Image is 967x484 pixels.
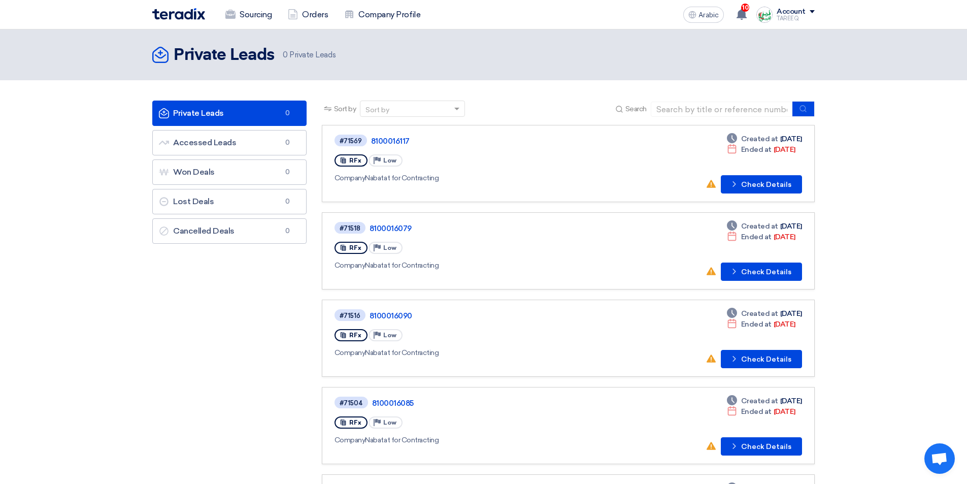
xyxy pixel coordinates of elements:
font: Nabatat for Contracting [365,348,439,357]
font: Low [383,157,396,164]
button: Arabic [683,7,724,23]
a: Won Deals0 [152,159,307,185]
font: #71516 [340,312,360,319]
font: Arabic [698,11,719,19]
font: Company [335,348,365,357]
font: #71518 [340,224,360,232]
font: Private Leads [174,47,275,63]
img: Screenshot___1727703618088.png [756,7,773,23]
a: 8100016079 [370,224,623,233]
font: Low [383,332,396,339]
font: 10 [742,4,749,11]
font: Created at [741,397,778,405]
font: Ended at [741,233,772,241]
font: [DATE] [780,135,802,143]
font: Private Leads [173,108,224,118]
a: Lost Deals0 [152,189,307,214]
button: Check Details [721,175,802,193]
font: 8100016117 [371,137,410,146]
font: RFx [349,244,361,251]
input: Search by title or reference number [651,102,793,117]
font: 8100016090 [370,311,412,320]
font: [DATE] [774,320,795,329]
button: Check Details [721,263,802,281]
font: [DATE] [780,309,802,318]
font: 0 [285,139,290,146]
font: Check Details [741,355,791,364]
a: Accessed Leads0 [152,130,307,155]
font: 0 [283,50,288,59]
font: Sourcing [240,10,272,19]
font: Ended at [741,145,772,154]
font: Check Details [741,180,791,189]
a: 8100016117 [371,137,625,146]
font: Created at [741,309,778,318]
font: Account [777,7,806,16]
font: RFx [349,419,361,426]
font: Company [335,436,365,444]
a: Private Leads0 [152,101,307,126]
font: Company Profile [358,10,420,19]
button: Check Details [721,437,802,456]
a: Sourcing [217,4,280,26]
font: RFx [349,157,361,164]
a: 8100016090 [370,311,623,320]
font: Low [383,244,396,251]
font: Lost Deals [173,197,214,206]
font: [DATE] [774,407,795,416]
font: Sort by [334,105,356,113]
a: 8100016085 [372,399,626,408]
font: Company [335,174,365,182]
font: Orders [302,10,328,19]
font: Company [335,261,365,270]
font: 0 [285,198,290,205]
font: Ended at [741,407,772,416]
font: Search [625,105,647,113]
font: Nabatat for Contracting [365,261,439,270]
font: Private Leads [289,50,336,59]
font: Check Details [741,442,791,451]
font: Won Deals [173,167,215,177]
font: Nabatat for Contracting [365,174,439,182]
font: [DATE] [780,397,802,405]
font: [DATE] [774,233,795,241]
font: TAREEQ [777,15,798,22]
font: Low [383,419,396,426]
font: Cancelled Deals [173,226,235,236]
font: 8100016079 [370,224,412,233]
font: Ended at [741,320,772,329]
font: Nabatat for Contracting [365,436,439,444]
font: 0 [285,227,290,235]
font: RFx [349,332,361,339]
font: Created at [741,135,778,143]
font: #71569 [340,137,362,145]
font: [DATE] [774,145,795,154]
font: Check Details [741,268,791,276]
a: Orders [280,4,336,26]
font: Accessed Leads [173,138,236,147]
font: [DATE] [780,222,802,231]
a: Cancelled Deals0 [152,218,307,244]
font: 8100016085 [372,399,414,408]
font: Created at [741,222,778,231]
div: Open chat [924,443,955,474]
font: #71504 [340,399,363,407]
font: 0 [285,109,290,117]
font: Sort by [365,106,389,114]
button: Check Details [721,350,802,368]
font: 0 [285,168,290,176]
img: Teradix logo [152,8,205,20]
